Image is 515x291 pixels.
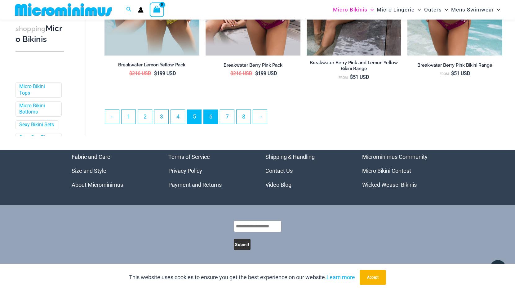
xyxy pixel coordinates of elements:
[253,110,267,124] a: →
[451,70,454,76] span: $
[265,154,315,160] a: Shipping & Handling
[206,62,300,68] h2: Breakwater Berry Pink Pack
[265,181,291,188] a: Video Blog
[360,270,386,285] button: Accept
[333,2,367,18] span: Micro Bikinis
[19,103,57,116] a: Micro Bikini Bottoms
[72,150,153,192] nav: Menu
[206,62,300,70] a: Breakwater Berry Pink Pack
[72,181,123,188] a: About Microminimus
[154,70,176,76] bdi: 199 USD
[331,2,375,18] a: Micro BikinisMenu ToggleMenu Toggle
[265,168,293,174] a: Contact Us
[377,2,415,18] span: Micro Lingerie
[19,83,57,96] a: Micro Bikini Tops
[362,181,417,188] a: Wicked Weasel Bikinis
[138,7,144,13] a: Account icon link
[72,168,106,174] a: Size and Style
[494,2,500,18] span: Menu Toggle
[122,110,135,124] a: Page 1
[12,3,114,17] img: MM SHOP LOGO FLAT
[265,150,347,192] nav: Menu
[362,154,428,160] a: Microminimus Community
[442,2,448,18] span: Menu Toggle
[362,168,411,174] a: Micro Bikini Contest
[362,150,444,192] aside: Footer Widget 4
[154,70,157,76] span: $
[168,181,222,188] a: Payment and Returns
[237,110,251,124] a: Page 8
[129,70,132,76] span: $
[168,154,210,160] a: Terms of Service
[451,2,494,18] span: Mens Swimwear
[350,74,353,80] span: $
[72,150,153,192] aside: Footer Widget 1
[168,150,250,192] aside: Footer Widget 2
[168,150,250,192] nav: Menu
[440,72,450,76] span: From:
[307,60,402,74] a: Breakwater Berry Pink and Lemon Yellow Bikini Range
[407,62,502,68] h2: Breakwater Berry Pink Bikini Range
[16,23,64,45] h3: Micro Bikinis
[326,274,355,280] a: Learn more
[362,150,444,192] nav: Menu
[126,6,132,14] a: Search icon link
[168,168,202,174] a: Privacy Policy
[339,76,349,80] span: From:
[407,62,502,70] a: Breakwater Berry Pink Bikini Range
[72,154,110,160] a: Fabric and Care
[255,70,258,76] span: $
[220,110,234,124] a: Page 7
[105,110,119,124] a: ←
[16,25,46,33] span: shopping
[104,110,502,128] nav: Product Pagination
[230,70,233,76] span: $
[129,70,151,76] bdi: 216 USD
[230,70,252,76] bdi: 216 USD
[331,1,503,19] nav: Site Navigation
[450,2,502,18] a: Mens SwimwearMenu ToggleMenu Toggle
[104,62,199,68] h2: Breakwater Lemon Yellow Pack
[350,74,369,80] bdi: 51 USD
[423,2,450,18] a: OutersMenu ToggleMenu Toggle
[451,70,470,76] bdi: 51 USD
[104,62,199,70] a: Breakwater Lemon Yellow Pack
[171,110,185,124] a: Page 4
[307,60,402,71] h2: Breakwater Berry Pink and Lemon Yellow Bikini Range
[415,2,421,18] span: Menu Toggle
[129,273,355,282] p: This website uses cookies to ensure you get the best experience on our website.
[234,239,251,250] button: Submit
[367,2,374,18] span: Menu Toggle
[204,110,218,124] a: Page 6
[19,122,54,128] a: Sexy Bikini Sets
[138,110,152,124] a: Page 2
[19,134,57,147] a: Sexy One Piece Monokinis
[424,2,442,18] span: Outers
[154,110,168,124] a: Page 3
[265,150,347,192] aside: Footer Widget 3
[255,70,277,76] bdi: 199 USD
[375,2,422,18] a: Micro LingerieMenu ToggleMenu Toggle
[150,2,164,17] a: View Shopping Cart, empty
[187,110,201,124] span: Page 5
